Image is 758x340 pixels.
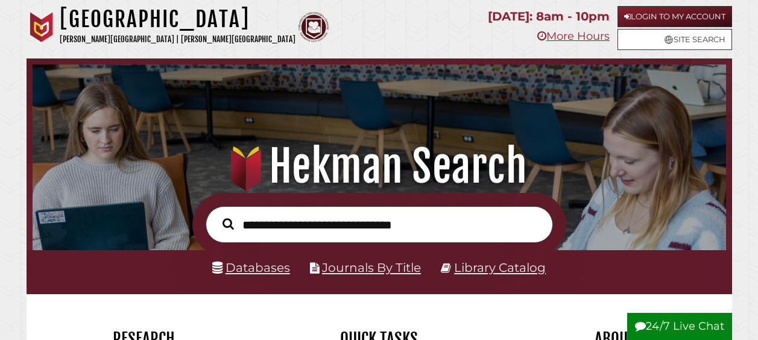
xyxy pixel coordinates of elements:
[617,29,732,50] a: Site Search
[298,12,329,42] img: Calvin Theological Seminary
[223,218,234,230] i: Search
[537,30,610,43] a: More Hours
[454,260,546,275] a: Library Catalog
[216,215,240,233] button: Search
[322,260,421,275] a: Journals By Title
[60,33,295,46] p: [PERSON_NAME][GEOGRAPHIC_DATA] | [PERSON_NAME][GEOGRAPHIC_DATA]
[488,6,610,27] p: [DATE]: 8am - 10pm
[43,140,714,193] h1: Hekman Search
[27,12,57,42] img: Calvin University
[60,6,295,33] h1: [GEOGRAPHIC_DATA]
[212,260,290,275] a: Databases
[617,6,732,27] a: Login to My Account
